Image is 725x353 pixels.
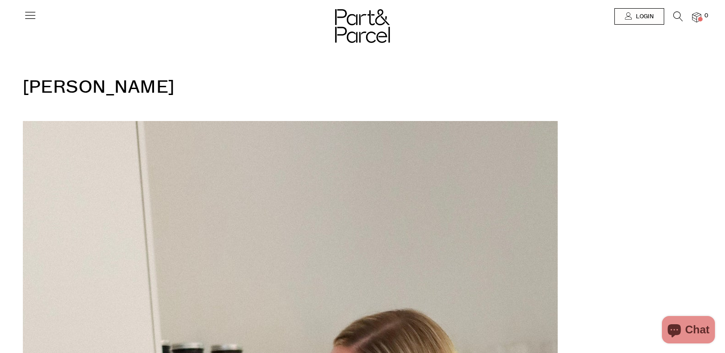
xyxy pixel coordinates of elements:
a: Login [614,8,664,25]
a: 0 [692,12,701,22]
span: 0 [702,12,710,20]
span: Login [634,13,654,21]
h1: [PERSON_NAME] [23,48,558,107]
inbox-online-store-chat: Shopify online store chat [659,316,718,346]
img: Part&Parcel [335,9,390,43]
